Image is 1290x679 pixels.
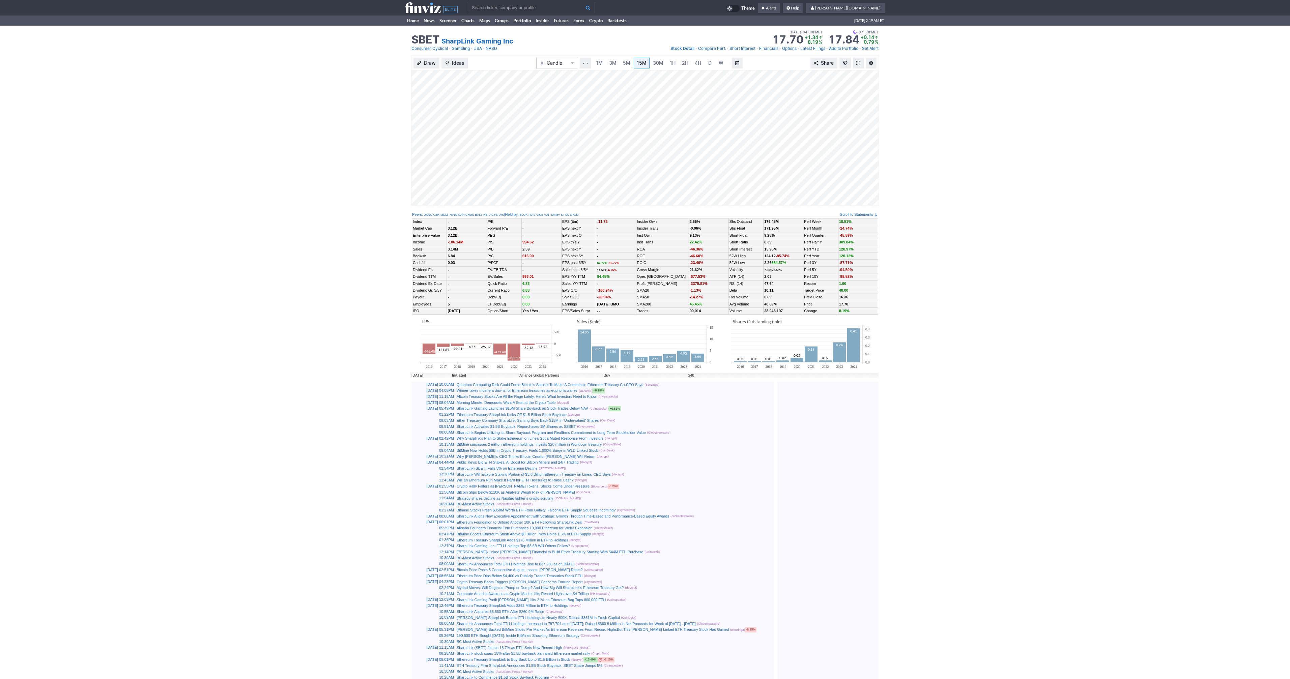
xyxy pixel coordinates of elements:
span: -87.71% [839,261,853,265]
td: Insider Own [636,218,689,225]
span: 309.04% [839,240,854,244]
a: Target Price [804,288,824,292]
a: Crypto [587,16,605,26]
span: -23.46% [690,261,704,265]
span: % [819,39,822,45]
span: [DATE] 2:19 AM ET [854,16,884,26]
span: • [826,45,828,52]
b: 2.03 [764,274,771,278]
td: Income [412,239,447,246]
a: [PERSON_NAME]-Backed BitMine Slides Pre-Market As Ethereum Reverses From Record HighsBut This [PE... [457,627,729,631]
span: 1M [596,60,603,66]
td: Perf 10Y [803,273,838,280]
a: 2H [679,58,691,68]
td: EPS past 3/5Y [562,260,596,266]
span: 2H [682,60,688,66]
a: Short Interest [729,247,752,251]
a: 30M [650,58,666,68]
small: 7.36% 8.56% [764,268,782,272]
a: Groups [492,16,511,26]
button: Interval [580,58,591,68]
a: Add to Portfolio [829,45,858,52]
b: - [597,247,598,251]
a: NASD [486,45,497,52]
small: 11.59% [597,268,617,272]
b: 9.13% [690,233,700,237]
span: -106.14M [448,240,463,244]
span: -19.77% [608,261,619,265]
a: SharpLink Activates $1.5B Buyback, Repurchases 1M Shares as $SBET [457,424,576,429]
span: • [857,29,859,35]
a: - - [597,309,600,313]
b: 124.12 [764,254,790,258]
td: P/E [487,218,521,225]
a: Bitcoin Slips Below $110K as Analysts Weigh Risk of [PERSON_NAME] [457,490,575,494]
span: 1H [670,60,676,66]
b: - [597,226,598,230]
a: Short Ratio [729,240,748,244]
td: Perf YTD [803,246,838,253]
a: SharpLink Gaming Launches $15M Share Buyback as Stock Trades Below NAV [457,406,588,410]
strong: 17.70 [772,34,803,45]
span: 67.72% [597,261,607,265]
b: 2.59 [522,247,529,251]
a: Charts [459,16,477,26]
span: Stock Detail [670,46,694,51]
b: 3.14M [448,247,458,251]
button: Draw [413,58,439,68]
img: nic2x2.gif [411,315,642,318]
span: [PERSON_NAME][DOMAIN_NAME] [815,5,881,10]
span: 48.00 [839,288,849,292]
span: Compare Perf. [698,46,726,51]
span: -85.74% [776,254,790,258]
span: • [779,45,781,52]
a: Financials [759,45,778,52]
button: Ideas [441,58,468,68]
a: MGM [440,213,448,217]
span: [DATE] 04:00PM ET [790,29,823,35]
b: 15.95M [764,247,777,251]
a: [PERSON_NAME] SharpLink Boosts ETH Holdings to Nearly 800K, Raised $361M in Fresh Capital [457,616,620,620]
b: - [522,233,524,237]
b: 2.26 [764,261,786,265]
button: Range [732,58,743,68]
a: 5M [620,58,633,68]
a: Futures [551,16,571,26]
a: Consumer Cyclical [411,45,448,52]
span: Ideas [452,60,464,66]
b: [DATE] BMO [597,302,619,306]
a: Alibaba Founders Financial Firm Purchases 10,000 Ethereum for Web3 Expansion [457,526,593,530]
td: EPS (ttm) [562,218,596,225]
td: Perf Week [803,218,838,225]
a: Will an Ethereum Run Make It Hard for ETH Treasuries to Raise Cash? [457,478,574,482]
td: Shs Float [728,225,763,232]
span: 30M [653,60,663,66]
a: SharpLink Acquires 56,533 ETH After $360.9M Raise [457,610,544,614]
span: Candle [547,60,568,66]
a: BitMine surpasses 2 million Ethereum holdings, invests $20 million in Worldcoin treasury [457,442,602,446]
td: Gross Margin [636,266,689,273]
a: Set Alert [862,45,879,52]
button: Chart Settings [866,58,877,68]
span: -11.72 [597,219,607,224]
a: Bitmine Stacks Fresh $358M Worth ETH From Galaxy, FalconX ETH Supply Squeeze Incoming? [457,508,616,512]
b: 6.84 [448,254,455,258]
span: 5M [623,60,630,66]
td: Perf Year [803,253,838,259]
a: BitMine Boosts Ethereum Stash Above $8 Billion, Now Holds 1.5% of ETH Supply [457,532,591,536]
img: nic2x2.gif [411,378,642,382]
a: RSI [483,213,488,217]
span: -677.53% [690,274,706,278]
td: Cash/sh [412,260,447,266]
td: P/FCF [487,260,521,266]
strong: 17.84 [828,34,859,45]
span: 993.01 [522,274,534,278]
td: Volatility [728,266,763,273]
a: STXK [561,213,569,217]
a: SharpLink Announces Total ETH Holdings Increased to 797,704 as of [DATE]; Raised $360.9 Million i... [457,622,696,626]
a: BC-Most Active Stocks [457,640,494,644]
input: Search ticker, company or profile [467,2,595,13]
a: BC-Most Active Stocks [457,502,494,506]
a: SharpLink Begins Utilizing its Share Buyback Program and Reaffirms Commitment to Long-Term Stockh... [457,431,646,435]
span: Latest Filings [800,46,825,51]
